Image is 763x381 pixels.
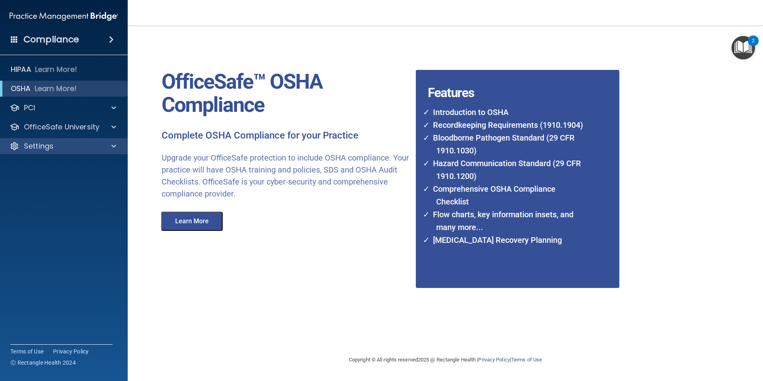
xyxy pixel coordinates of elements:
img: PMB logo [10,8,118,24]
li: Flow charts, key information insets, and many more... [428,208,588,234]
p: Learn More! [35,65,77,74]
p: Learn More! [35,84,77,93]
a: Learn More [156,218,231,224]
p: HIPAA [11,65,31,74]
a: Settings [10,141,116,151]
p: OfficeSafe™ OSHA Compliance [162,70,410,117]
a: Privacy Policy [478,357,510,363]
p: OfficeSafe University [24,122,99,132]
li: [MEDICAL_DATA] Recovery Planning [428,234,588,246]
button: Open Resource Center, 2 new notifications [731,36,755,60]
p: Settings [24,141,53,151]
div: 2 [752,41,755,51]
p: Complete OSHA Compliance for your Practice [162,129,410,142]
p: OSHA [11,84,31,93]
span: Ⓒ Rectangle Health 2024 [10,359,76,367]
a: Privacy Policy [53,347,89,355]
li: Comprehensive OSHA Compliance Checklist [428,183,588,208]
a: Terms of Use [10,347,43,355]
a: PCI [10,103,116,113]
li: Recordkeeping Requirements (1910.1904) [428,119,588,131]
h4: Features [416,70,598,86]
li: Hazard Communication Standard (29 CFR 1910.1200) [428,157,588,183]
div: Copyright © All rights reserved 2025 @ Rectangle Health | | [300,347,591,373]
li: Introduction to OSHA [428,106,588,119]
h4: Compliance [24,34,79,45]
p: Upgrade your OfficeSafe protection to include OSHA compliance. Your practice will have OSHA train... [162,152,410,200]
a: Terms of Use [511,357,542,363]
button: Learn More [161,212,223,231]
a: OfficeSafe University [10,122,116,132]
li: Bloodborne Pathogen Standard (29 CFR 1910.1030) [428,131,588,157]
p: PCI [24,103,35,113]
